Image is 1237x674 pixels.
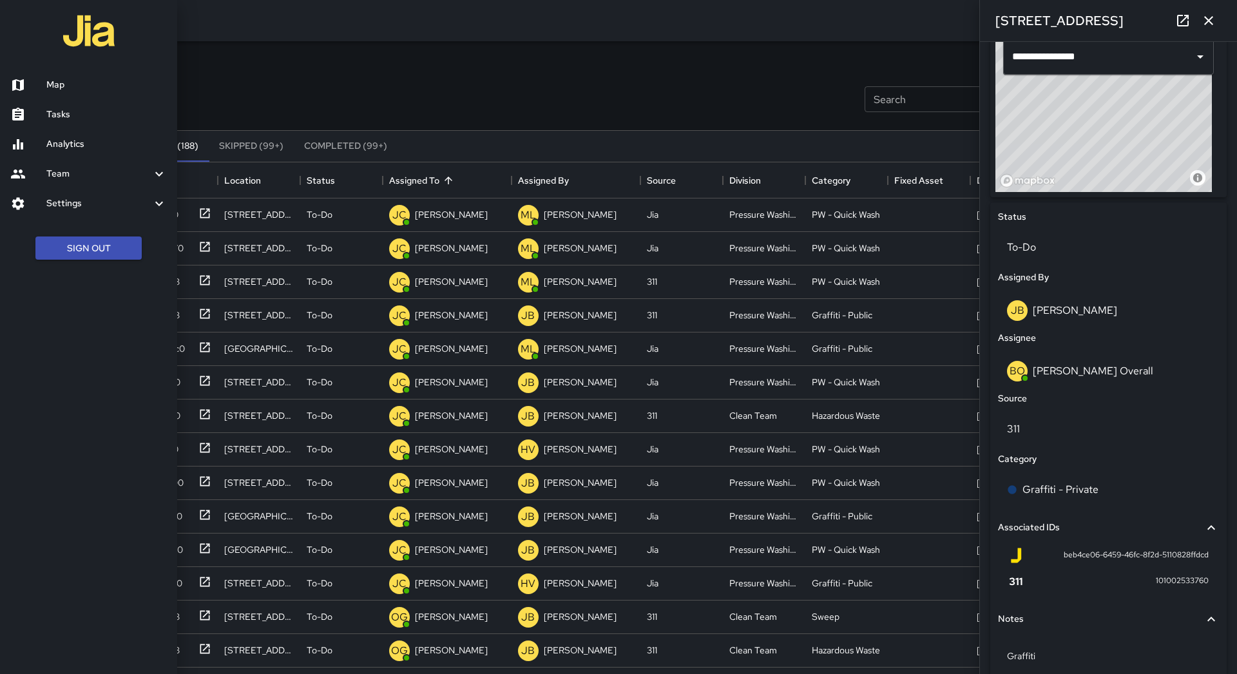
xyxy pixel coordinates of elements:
[46,197,151,211] h6: Settings
[46,108,167,122] h6: Tasks
[46,167,151,181] h6: Team
[46,137,167,151] h6: Analytics
[63,5,115,57] img: jia-logo
[35,236,142,260] button: Sign Out
[46,78,167,92] h6: Map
